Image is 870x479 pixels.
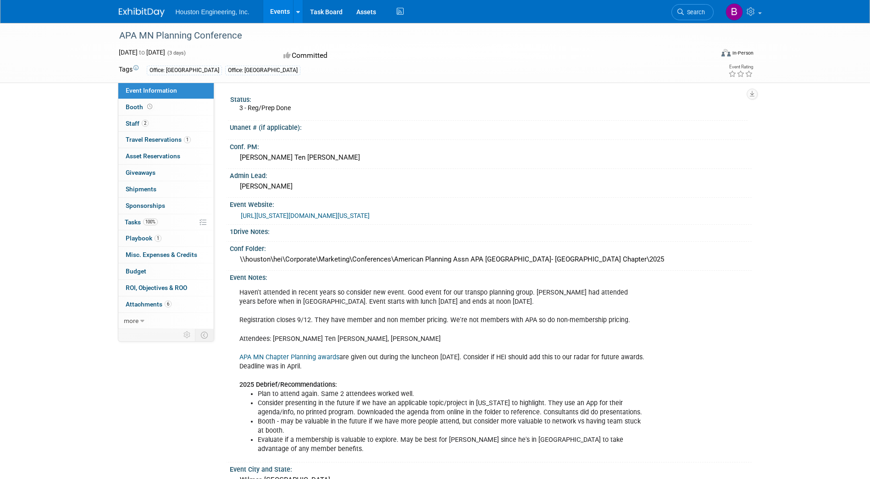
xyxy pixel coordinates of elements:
td: Personalize Event Tab Strip [179,329,195,341]
a: Staff2 [118,116,214,132]
td: Tags [119,65,139,75]
div: [PERSON_NAME] Ten [PERSON_NAME] [237,150,745,165]
div: Office: [GEOGRAPHIC_DATA] [147,66,222,75]
div: [PERSON_NAME] [237,179,745,194]
div: Unanet # (if applicable): [230,121,752,132]
a: Sponsorships [118,198,214,214]
span: Booth [126,103,154,111]
a: Event Information [118,83,214,99]
span: Event Information [126,87,177,94]
span: Houston Engineering, Inc. [176,8,249,16]
td: Toggle Event Tabs [195,329,214,341]
a: Attachments6 [118,296,214,312]
div: Conf Folder: [230,242,752,253]
a: Shipments [118,181,214,197]
span: Sponsorships [126,202,165,209]
a: Giveaways [118,165,214,181]
span: Budget [126,267,146,275]
span: Asset Reservations [126,152,180,160]
span: 1 [184,136,191,143]
img: Bonnie Marsaa [726,3,743,21]
div: Event Notes: [230,271,752,282]
span: 1 [155,235,161,242]
div: 1Drive Notes: [230,225,752,236]
span: Attachments [126,301,172,308]
span: [DATE] [DATE] [119,49,165,56]
div: \\houston\hei\Corporate\Marketing\Conferences\American Planning Assn APA [GEOGRAPHIC_DATA]- [GEOG... [237,252,745,267]
a: ROI, Objectives & ROO [118,280,214,296]
a: Booth [118,99,214,115]
span: more [124,317,139,324]
span: Giveaways [126,169,155,176]
a: Travel Reservations1 [118,132,214,148]
div: Event Format [659,48,754,61]
span: ROI, Objectives & ROO [126,284,187,291]
div: Event City and State: [230,462,752,474]
img: Format-Inperson.png [721,49,731,56]
a: Search [671,4,714,20]
li: Booth - may be valuable in the future if we have more people attend, but consider more valuable t... [258,417,644,435]
div: Event Rating [728,65,753,69]
div: APA MN Planning Conference [116,28,700,44]
a: Playbook1 [118,230,214,246]
div: Committed [281,48,483,64]
span: Misc. Expenses & Credits [126,251,197,258]
div: Conf. PM: [230,140,752,151]
span: Shipments [126,185,156,193]
div: Admin Lead: [230,169,752,180]
span: 6 [165,301,172,307]
li: Plan to attend again. Same 2 attendees worked well. [258,390,644,399]
span: Search [684,9,705,16]
a: more [118,313,214,329]
a: Tasks100% [118,214,214,230]
div: Haven't attended in recent years so consider new event. Good event for our transpo planning group... [233,284,650,458]
span: 3 - Reg/Prep Done [239,104,291,111]
span: 2 [142,120,149,127]
a: APA MN Chapter Planning awards [239,353,339,361]
img: ExhibitDay [119,8,165,17]
span: Playbook [126,234,161,242]
div: In-Person [732,50,754,56]
span: Booth not reserved yet [145,103,154,110]
a: Asset Reservations [118,148,214,164]
a: Budget [118,263,214,279]
span: Travel Reservations [126,136,191,143]
span: Tasks [125,218,158,226]
a: Misc. Expenses & Credits [118,247,214,263]
li: Evaluate if a membership is valuable to explore. May be best for [PERSON_NAME] since he's in [GEO... [258,435,644,454]
span: 100% [143,218,158,225]
div: Status: [230,93,748,104]
div: Event Website: [230,198,752,209]
span: to [138,49,146,56]
span: (3 days) [166,50,186,56]
div: Office: [GEOGRAPHIC_DATA] [225,66,300,75]
a: [URL][US_STATE][DOMAIN_NAME][US_STATE] [241,212,370,219]
li: Consider presenting in the future if we have an applicable topic/project in [US_STATE] to highlig... [258,399,644,417]
b: 2025 Debrief/Recommendations: [239,381,337,389]
span: Staff [126,120,149,127]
